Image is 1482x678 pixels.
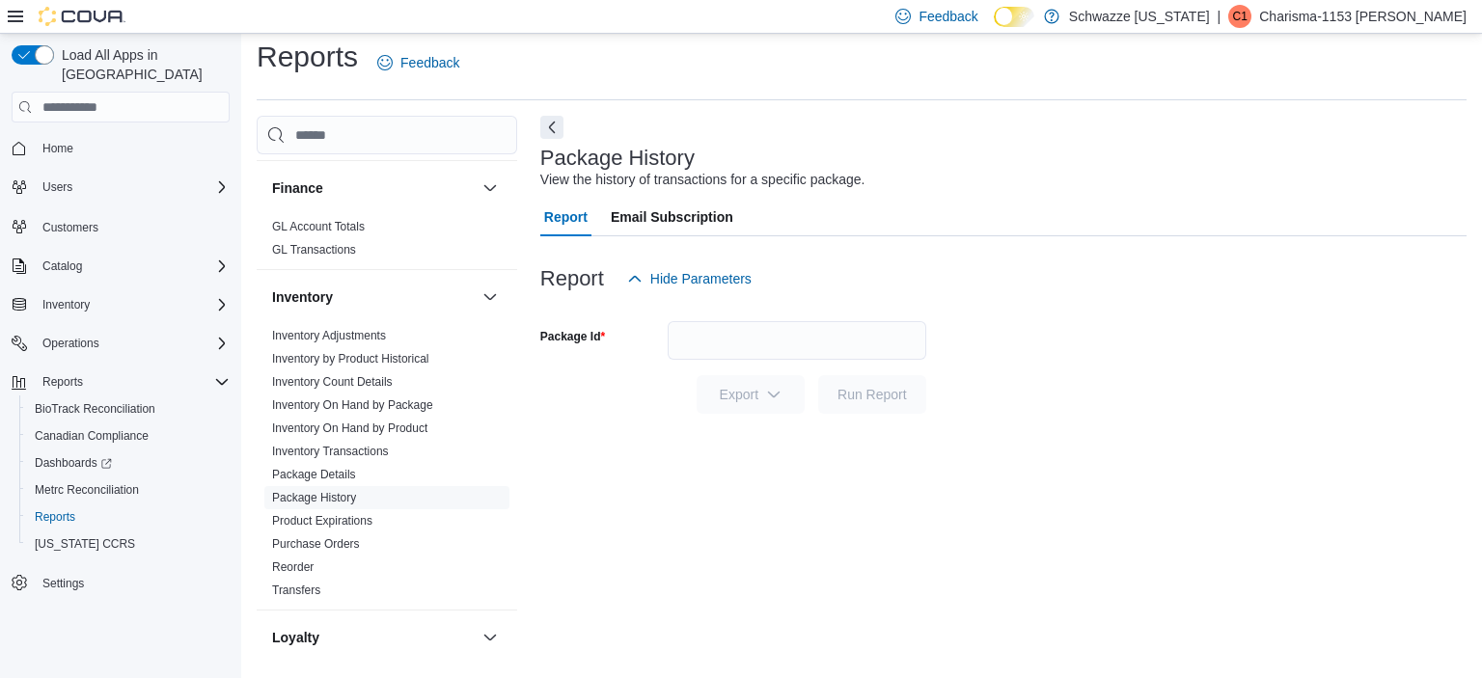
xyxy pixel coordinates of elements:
[479,626,502,649] button: Loyalty
[479,176,502,200] button: Finance
[19,395,237,422] button: BioTrack Reconciliation
[4,212,237,240] button: Customers
[27,397,230,420] span: BioTrack Reconciliation
[272,628,319,647] h3: Loyalty
[35,332,107,355] button: Operations
[272,491,356,504] a: Package History
[19,503,237,530] button: Reports
[272,329,386,342] a: Inventory Adjustments
[272,628,475,647] button: Loyalty
[619,259,759,298] button: Hide Parameters
[42,141,73,156] span: Home
[35,293,97,316] button: Inventory
[35,255,90,278] button: Catalog
[35,137,81,160] a: Home
[35,216,106,239] a: Customers
[12,126,230,647] nav: Complex example
[4,134,237,162] button: Home
[1233,5,1248,28] span: C1
[1259,5,1467,28] p: Charisma-1153 [PERSON_NAME]
[272,559,314,575] span: Reorder
[272,178,323,198] h3: Finance
[257,215,517,269] div: Finance
[272,468,356,481] a: Package Details
[540,267,604,290] h3: Report
[272,397,433,413] span: Inventory On Hand by Package
[611,198,733,236] span: Email Subscription
[35,370,230,393] span: Reports
[35,255,230,278] span: Catalog
[19,530,237,557] button: [US_STATE] CCRS
[42,220,98,235] span: Customers
[994,7,1034,27] input: Dark Mode
[35,536,135,552] span: [US_STATE] CCRS
[540,116,563,139] button: Next
[35,176,80,199] button: Users
[919,7,977,26] span: Feedback
[27,532,230,556] span: Washington CCRS
[818,375,926,414] button: Run Report
[35,428,149,444] span: Canadian Compliance
[837,385,907,404] span: Run Report
[42,297,90,312] span: Inventory
[35,482,139,498] span: Metrc Reconciliation
[4,569,237,597] button: Settings
[19,476,237,503] button: Metrc Reconciliation
[35,293,230,316] span: Inventory
[42,336,99,351] span: Operations
[540,147,695,170] h3: Package History
[1228,5,1251,28] div: Charisma-1153 Cobos
[4,330,237,357] button: Operations
[272,537,360,551] a: Purchase Orders
[697,375,805,414] button: Export
[27,451,230,475] span: Dashboards
[27,478,147,502] a: Metrc Reconciliation
[272,178,475,198] button: Finance
[35,214,230,238] span: Customers
[27,505,230,529] span: Reports
[35,370,91,393] button: Reports
[272,560,314,574] a: Reorder
[272,467,356,482] span: Package Details
[4,174,237,201] button: Users
[19,449,237,476] a: Dashboards
[19,422,237,449] button: Canadian Compliance
[1218,5,1221,28] p: |
[35,136,230,160] span: Home
[272,219,365,234] span: GL Account Totals
[272,351,429,366] span: Inventory by Product Historical
[39,7,125,26] img: Cova
[400,53,459,72] span: Feedback
[272,536,360,552] span: Purchase Orders
[708,375,793,414] span: Export
[272,287,475,307] button: Inventory
[272,490,356,505] span: Package History
[272,514,372,528] a: Product Expirations
[272,287,333,307] h3: Inventory
[540,170,865,190] div: View the history of transactions for a specific package.
[27,532,143,556] a: [US_STATE] CCRS
[650,269,752,288] span: Hide Parameters
[272,398,433,412] a: Inventory On Hand by Package
[27,424,230,447] span: Canadian Compliance
[27,505,83,529] a: Reports
[272,420,427,436] span: Inventory On Hand by Product
[272,328,386,343] span: Inventory Adjustments
[35,455,112,471] span: Dashboards
[272,513,372,529] span: Product Expirations
[27,451,120,475] a: Dashboards
[272,444,389,459] span: Inventory Transactions
[4,368,237,395] button: Reports
[35,332,230,355] span: Operations
[257,38,358,76] h1: Reports
[42,576,84,591] span: Settings
[540,329,605,344] label: Package Id
[370,43,467,82] a: Feedback
[272,220,365,233] a: GL Account Totals
[35,509,75,525] span: Reports
[544,198,588,236] span: Report
[272,374,393,390] span: Inventory Count Details
[1069,5,1210,28] p: Schwazze [US_STATE]
[257,324,517,610] div: Inventory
